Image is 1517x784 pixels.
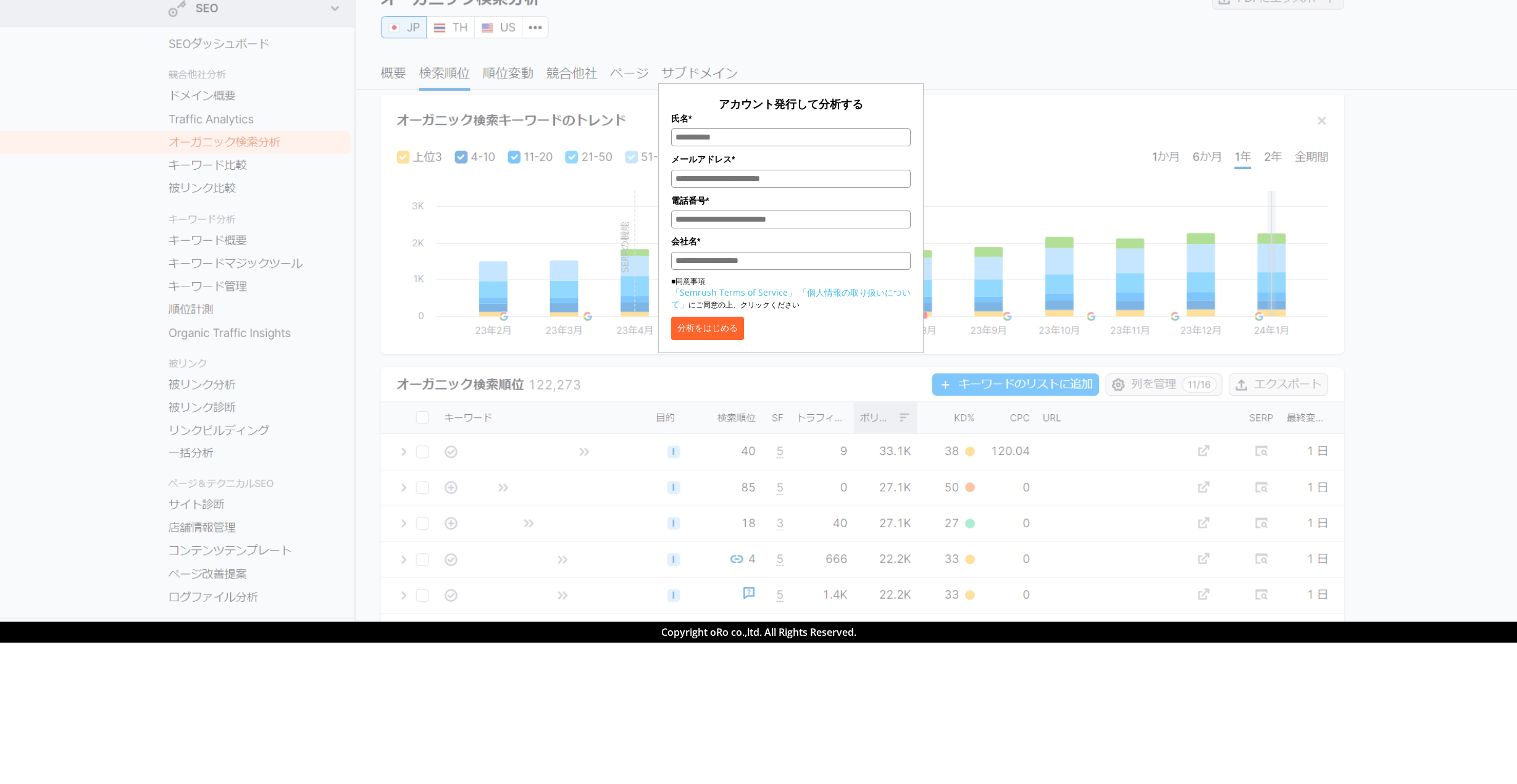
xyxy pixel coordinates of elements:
label: メールアドレス* [671,152,911,166]
label: 電話番号* [671,194,911,207]
span: アカウント発行して分析する [719,96,863,111]
button: 分析をはじめる [671,317,744,340]
p: ■同意事項 にご同意の上、クリックください [671,276,911,311]
a: 「Semrush Terms of Service」 [671,286,796,298]
a: 「個人情報の取り扱いについて」 [671,286,911,310]
span: Copyright oRo co.,ltd. All Rights Reserved. [661,625,856,639]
